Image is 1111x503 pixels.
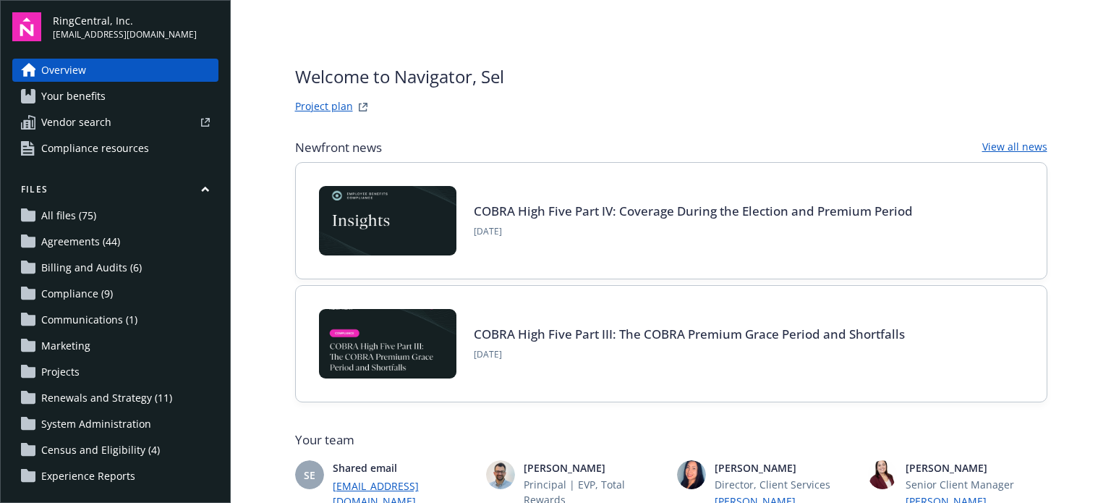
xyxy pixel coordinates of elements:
[295,98,353,116] a: Project plan
[868,460,897,489] img: photo
[41,59,86,82] span: Overview
[333,460,474,475] span: Shared email
[12,282,218,305] a: Compliance (9)
[474,203,913,219] a: COBRA High Five Part IV: Coverage During the Election and Premium Period
[41,137,149,160] span: Compliance resources
[474,225,913,238] span: [DATE]
[12,439,218,462] a: Census and Eligibility (4)
[486,460,515,489] img: photo
[41,439,160,462] span: Census and Eligibility (4)
[12,111,218,134] a: Vendor search
[53,12,218,41] button: RingCentral, Inc.[EMAIL_ADDRESS][DOMAIN_NAME]
[12,183,218,201] button: Files
[715,460,856,475] span: [PERSON_NAME]
[41,465,135,488] span: Experience Reports
[677,460,706,489] img: photo
[12,85,218,108] a: Your benefits
[319,186,456,255] img: Card Image - EB Compliance Insights.png
[354,98,372,116] a: projectPlanWebsite
[41,413,151,436] span: System Administration
[41,308,137,331] span: Communications (1)
[12,204,218,227] a: All files (75)
[474,348,905,361] span: [DATE]
[982,139,1047,156] a: View all news
[41,360,80,384] span: Projects
[12,59,218,82] a: Overview
[12,230,218,253] a: Agreements (44)
[12,12,41,41] img: navigator-logo.svg
[906,477,1047,492] span: Senior Client Manager
[12,256,218,279] a: Billing and Audits (6)
[41,256,142,279] span: Billing and Audits (6)
[319,309,456,379] img: BLOG-Card Image - Compliance - COBRA High Five Pt 3 - 09-03-25.jpg
[12,334,218,358] a: Marketing
[41,85,106,108] span: Your benefits
[295,139,382,156] span: Newfront news
[53,13,197,28] span: RingCentral, Inc.
[41,204,96,227] span: All files (75)
[41,282,113,305] span: Compliance (9)
[12,386,218,410] a: Renewals and Strategy (11)
[12,413,218,436] a: System Administration
[41,386,172,410] span: Renewals and Strategy (11)
[41,111,111,134] span: Vendor search
[53,28,197,41] span: [EMAIL_ADDRESS][DOMAIN_NAME]
[474,326,905,342] a: COBRA High Five Part III: The COBRA Premium Grace Period and Shortfalls
[12,360,218,384] a: Projects
[304,468,315,483] span: SE
[41,334,90,358] span: Marketing
[906,460,1047,475] span: [PERSON_NAME]
[295,431,1047,449] span: Your team
[12,308,218,331] a: Communications (1)
[295,64,504,90] span: Welcome to Navigator , Sel
[524,460,665,475] span: [PERSON_NAME]
[12,465,218,488] a: Experience Reports
[12,137,218,160] a: Compliance resources
[41,230,120,253] span: Agreements (44)
[715,477,856,492] span: Director, Client Services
